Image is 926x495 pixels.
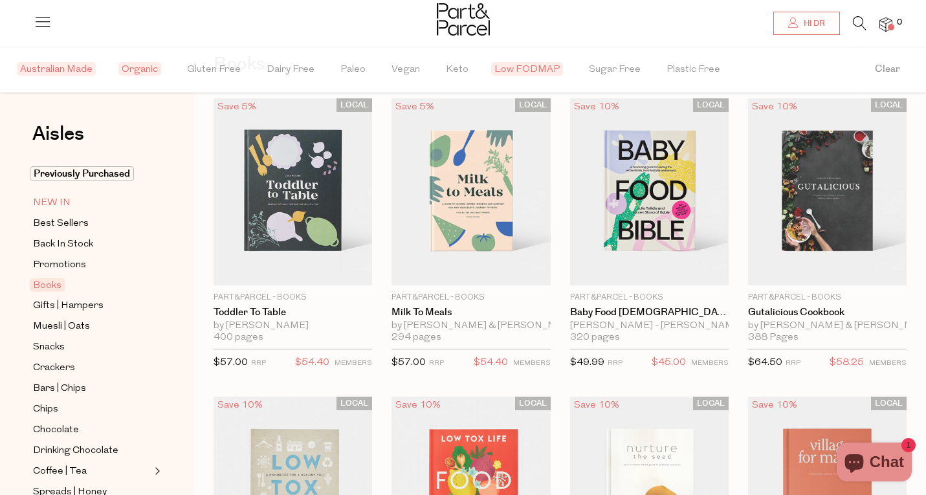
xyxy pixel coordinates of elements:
[391,397,445,414] div: Save 10%
[214,98,372,286] img: Toddler to Table
[33,339,151,355] a: Snacks
[33,401,151,417] a: Chips
[748,320,907,332] div: by [PERSON_NAME] & [PERSON_NAME]
[33,257,151,273] a: Promotions
[570,307,729,318] a: Baby Food [DEMOGRAPHIC_DATA]
[33,443,118,459] span: Drinking Chocolate
[869,360,907,367] small: MEMBERS
[570,320,729,332] div: [PERSON_NAME] - [PERSON_NAME] & [PERSON_NAME]
[32,124,84,157] a: Aisles
[894,17,905,28] span: 0
[336,397,372,410] span: LOCAL
[187,47,241,93] span: Gluten Free
[748,307,907,318] a: Gutalicious Cookbook
[786,360,800,367] small: RRP
[391,98,438,116] div: Save 5%
[17,62,96,76] span: Australian Made
[773,12,840,35] a: Hi DR
[33,215,151,232] a: Best Sellers
[491,62,563,76] span: Low FODMAP
[800,18,825,29] span: Hi DR
[33,319,90,335] span: Muesli | Oats
[391,47,420,93] span: Vegan
[391,358,426,368] span: $57.00
[570,332,620,344] span: 320 pages
[336,98,372,112] span: LOCAL
[214,292,372,303] p: Part&Parcel - Books
[33,278,151,293] a: Books
[667,47,720,93] span: Plastic Free
[33,298,104,314] span: Gifts | Hampers
[391,320,550,332] div: by [PERSON_NAME] & [PERSON_NAME]
[30,278,65,292] span: Books
[214,397,267,414] div: Save 10%
[30,166,134,181] span: Previously Purchased
[833,443,916,485] inbox-online-store-chat: Shopify online store chat
[335,360,372,367] small: MEMBERS
[33,381,86,397] span: Bars | Chips
[515,98,551,112] span: LOCAL
[748,292,907,303] p: Part&Parcel - Books
[33,318,151,335] a: Muesli | Oats
[691,360,729,367] small: MEMBERS
[391,98,550,286] img: Milk to Meals
[214,98,260,116] div: Save 5%
[33,360,151,376] a: Crackers
[513,360,551,367] small: MEMBERS
[33,443,151,459] a: Drinking Chocolate
[748,98,801,116] div: Save 10%
[748,397,801,414] div: Save 10%
[570,292,729,303] p: Part&Parcel - Books
[871,98,907,112] span: LOCAL
[33,258,86,273] span: Promotions
[474,355,508,371] span: $54.40
[214,358,248,368] span: $57.00
[340,47,366,93] span: Paleo
[446,47,469,93] span: Keto
[33,422,151,438] a: Chocolate
[570,98,729,286] img: Baby Food Bible
[570,358,604,368] span: $49.99
[32,120,84,148] span: Aisles
[693,397,729,410] span: LOCAL
[693,98,729,112] span: LOCAL
[391,292,550,303] p: Part&Parcel - Books
[391,332,441,344] span: 294 pages
[871,397,907,410] span: LOCAL
[214,332,263,344] span: 400 pages
[251,360,266,367] small: RRP
[830,355,864,371] span: $58.25
[748,98,907,286] img: Gutalicious Cookbook
[879,17,892,31] a: 0
[589,47,641,93] span: Sugar Free
[33,340,65,355] span: Snacks
[652,355,686,371] span: $45.00
[33,360,75,376] span: Crackers
[33,380,151,397] a: Bars | Chips
[33,237,93,252] span: Back In Stock
[33,463,151,479] a: Coffee | Tea
[748,332,799,344] span: 388 Pages
[515,397,551,410] span: LOCAL
[151,463,160,479] button: Expand/Collapse Coffee | Tea
[118,62,161,76] span: Organic
[214,320,372,332] div: by [PERSON_NAME]
[33,464,87,479] span: Coffee | Tea
[33,216,89,232] span: Best Sellers
[33,195,151,211] a: NEW IN
[295,355,329,371] span: $54.40
[267,47,314,93] span: Dairy Free
[429,360,444,367] small: RRP
[748,358,782,368] span: $64.50
[570,397,623,414] div: Save 10%
[849,47,926,93] button: Clear filter by Filter
[570,98,623,116] div: Save 10%
[33,166,151,182] a: Previously Purchased
[33,402,58,417] span: Chips
[33,298,151,314] a: Gifts | Hampers
[33,423,79,438] span: Chocolate
[391,307,550,318] a: Milk to Meals
[33,236,151,252] a: Back In Stock
[608,360,623,367] small: RRP
[437,3,490,36] img: Part&Parcel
